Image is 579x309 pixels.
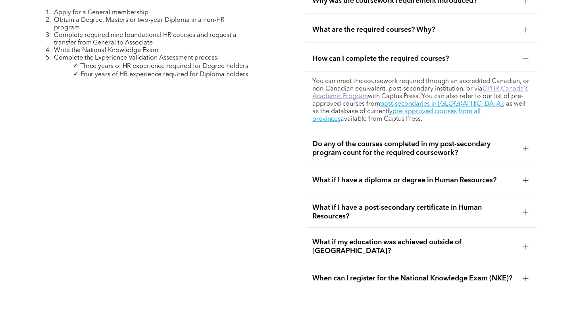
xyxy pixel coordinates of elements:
span: Three years of HR experience required for Degree holders [80,63,248,70]
span: What are the required courses? Why? [312,25,516,34]
a: CPHR Canada’s Academic Program [312,86,528,100]
span: Four years of HR experience required for Diploma holders [81,71,248,78]
a: pre-approved courses from all provinces [312,108,481,122]
span: Apply for a General membership [54,10,149,16]
span: What if my education was achieved outside of [GEOGRAPHIC_DATA]? [312,238,516,255]
span: Do any of the courses completed in my post-secondary program count for the required coursework? [312,140,516,157]
span: Obtain a Degree, Masters or two-year Diploma in a non-HR program [54,17,225,31]
span: Complete required nine foundational HR courses and request a transfer from General to Associate [54,32,237,46]
span: Write the National Knowledge Exam [54,47,159,54]
a: post-secondaries in [GEOGRAPHIC_DATA] [380,101,503,107]
span: When can I register for the National Knowledge Exam (NKE)? [312,274,516,283]
span: What if I have a diploma or degree in Human Resources? [312,176,516,185]
span: Complete the Experience Validation Assessment process: [54,55,219,61]
span: How can I complete the required courses? [312,54,516,63]
p: You can meet the coursework required through an accredited Canadian, or non-Canadian equivalent, ... [312,78,531,123]
span: What if I have a post-secondary certificate in Human Resources? [312,203,516,221]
